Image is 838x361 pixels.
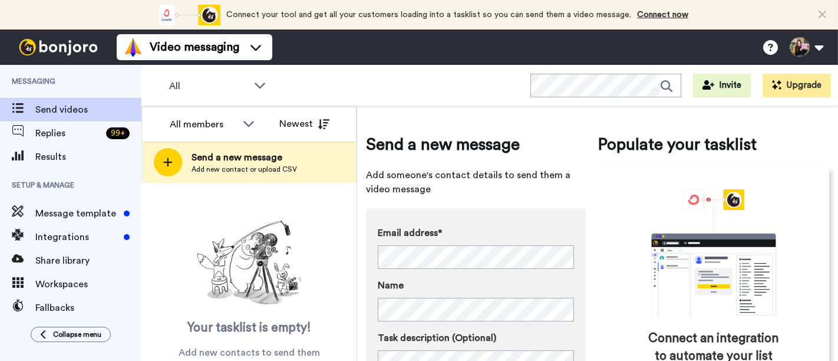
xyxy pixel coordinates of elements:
[625,189,802,318] div: animation
[270,112,338,136] button: Newest
[190,216,308,310] img: ready-set-action.png
[378,278,404,293] span: Name
[35,126,101,140] span: Replies
[35,254,141,268] span: Share library
[226,11,631,19] span: Connect your tool and get all your customers loading into a tasklist so you can send them a video...
[106,127,130,139] div: 99 +
[35,150,141,164] span: Results
[187,319,311,337] span: Your tasklist is empty!
[35,103,141,117] span: Send videos
[14,39,103,55] img: bj-logo-header-white.svg
[156,5,220,25] div: animation
[35,277,141,291] span: Workspaces
[35,206,119,221] span: Message template
[124,38,143,57] img: vm-color.svg
[763,74,831,97] button: Upgrade
[169,79,248,93] span: All
[693,74,751,97] button: Invite
[192,150,297,165] span: Send a new message
[31,327,111,342] button: Collapse menu
[53,330,101,339] span: Collapse menu
[35,301,141,315] span: Fallbacks
[192,165,297,174] span: Add new contact or upload CSV
[378,226,574,240] label: Email address*
[366,133,586,156] span: Send a new message
[598,133,829,156] span: Populate your tasklist
[637,11,688,19] a: Connect now
[366,168,586,196] span: Add someone's contact details to send them a video message
[378,331,574,345] label: Task description (Optional)
[150,39,239,55] span: Video messaging
[35,230,119,244] span: Integrations
[170,117,237,132] div: All members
